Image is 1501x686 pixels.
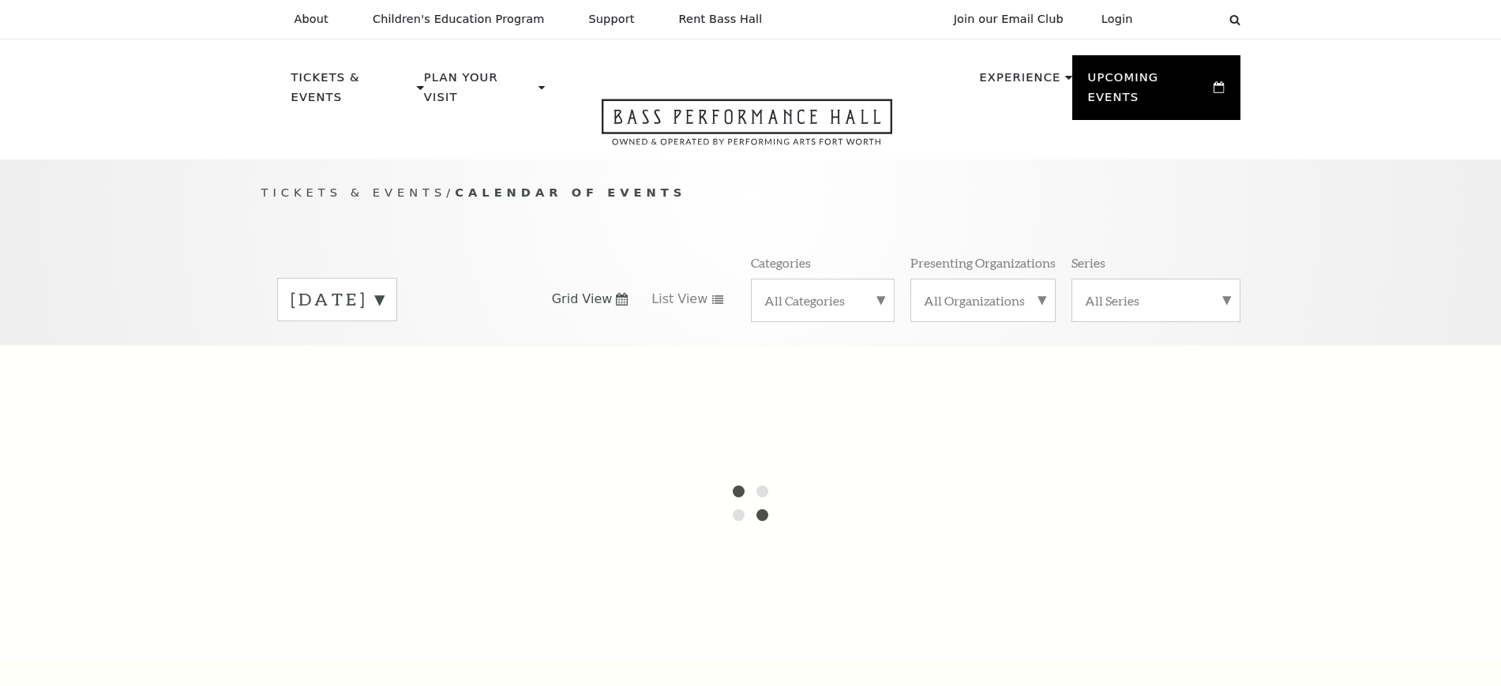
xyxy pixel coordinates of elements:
span: List View [651,291,707,308]
span: Calendar of Events [455,186,686,199]
p: / [261,183,1240,203]
p: Tickets & Events [291,68,414,116]
p: Plan Your Visit [424,68,535,116]
p: Upcoming Events [1088,68,1210,116]
p: Categories [751,254,811,271]
label: All Organizations [924,292,1042,309]
p: About [295,13,328,26]
span: Tickets & Events [261,186,447,199]
p: Presenting Organizations [910,254,1056,271]
select: Select: [1158,12,1214,27]
p: Rent Bass Hall [679,13,763,26]
p: Series [1071,254,1105,271]
label: All Series [1085,292,1227,309]
p: Experience [979,68,1060,96]
p: Children's Education Program [373,13,545,26]
p: Support [589,13,635,26]
label: All Categories [764,292,881,309]
span: Grid View [552,291,613,308]
label: [DATE] [291,287,384,312]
